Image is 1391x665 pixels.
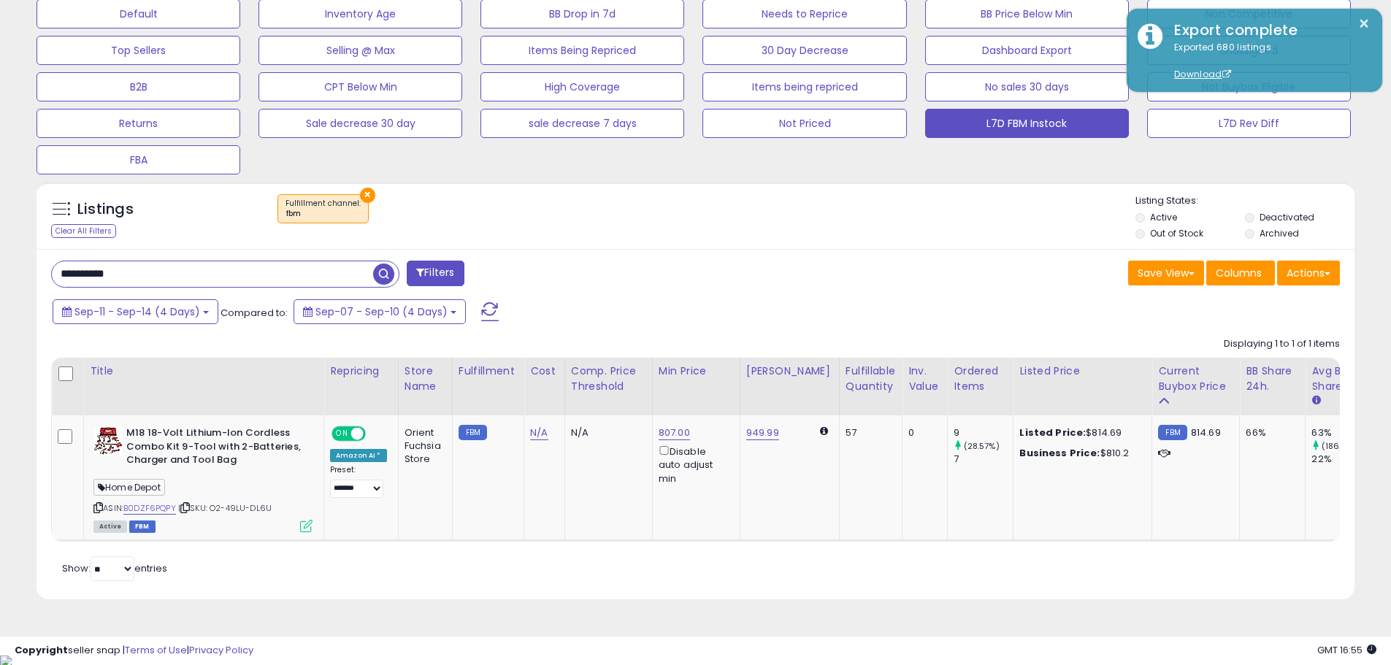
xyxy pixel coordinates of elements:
[294,299,466,324] button: Sep-07 - Sep-10 (4 Days)
[37,72,240,101] button: B2B
[62,561,167,575] span: Show: entries
[1019,426,1141,439] div: $814.69
[846,364,896,394] div: Fulfillable Quantity
[1317,643,1376,657] span: 2025-09-15 16:55 GMT
[1191,426,1221,439] span: 814.69
[1163,41,1371,82] div: Exported 680 listings.
[571,364,646,394] div: Comp. Price Threshold
[1150,211,1177,223] label: Active
[258,72,462,101] button: CPT Below Min
[189,643,253,657] a: Privacy Policy
[15,643,68,657] strong: Copyright
[1163,20,1371,41] div: Export complete
[37,36,240,65] button: Top Sellers
[480,36,684,65] button: Items Being Repriced
[360,188,375,203] button: ×
[123,502,176,515] a: B0DZF6PQPY
[258,36,462,65] button: Selling @ Max
[1311,394,1320,407] small: Avg BB Share.
[1019,446,1100,460] b: Business Price:
[1358,15,1370,33] button: ×
[37,145,240,174] button: FBA
[1158,364,1233,394] div: Current Buybox Price
[480,72,684,101] button: High Coverage
[746,364,833,379] div: [PERSON_NAME]
[908,364,941,394] div: Inv. value
[659,364,734,379] div: Min Price
[659,443,729,485] div: Disable auto adjust min
[286,198,361,220] span: Fulfillment channel :
[53,299,218,324] button: Sep-11 - Sep-14 (4 Days)
[659,426,690,440] a: 807.00
[77,199,134,220] h5: Listings
[1019,426,1086,439] b: Listed Price:
[37,109,240,138] button: Returns
[1147,109,1351,138] button: L7D Rev Diff
[74,304,200,319] span: Sep-11 - Sep-14 (4 Days)
[702,36,906,65] button: 30 Day Decrease
[1322,440,1363,452] small: (186.36%)
[1311,426,1371,439] div: 63%
[1311,453,1371,466] div: 22%
[15,644,253,658] div: seller snap | |
[1174,68,1231,80] a: Download
[846,426,891,439] div: 57
[1260,211,1314,223] label: Deactivated
[1246,426,1294,439] div: 66%
[221,306,288,320] span: Compared to:
[908,426,936,439] div: 0
[702,109,906,138] button: Not Priced
[571,426,641,439] div: N/A
[1216,266,1262,280] span: Columns
[1246,364,1299,394] div: BB Share 24h.
[1206,261,1275,285] button: Columns
[530,426,548,440] a: N/A
[1128,261,1204,285] button: Save View
[1019,364,1146,379] div: Listed Price
[129,520,156,533] span: FBM
[954,426,1013,439] div: 9
[925,109,1129,138] button: L7D FBM Instock
[1311,364,1365,394] div: Avg BB Share
[964,440,1000,452] small: (28.57%)
[333,428,351,440] span: ON
[1150,227,1203,239] label: Out of Stock
[480,109,684,138] button: sale decrease 7 days
[330,364,392,379] div: Repricing
[1158,425,1187,440] small: FBM
[315,304,448,319] span: Sep-07 - Sep-10 (4 Days)
[286,209,361,219] div: fbm
[178,502,272,514] span: | SKU: O2-49LU-DL6U
[1019,447,1141,460] div: $810.2
[746,426,779,440] a: 949.99
[1135,194,1354,208] p: Listing States:
[93,426,123,455] img: 51mad8WIDLL._SL40_.jpg
[90,364,318,379] div: Title
[364,428,387,440] span: OFF
[405,364,446,394] div: Store Name
[954,364,1007,394] div: Ordered Items
[405,426,441,466] div: Orient Fuchsia Store
[125,643,187,657] a: Terms of Use
[93,479,165,496] span: Home Depot
[330,465,387,498] div: Preset:
[330,449,387,462] div: Amazon AI *
[126,426,304,471] b: M18 18-Volt Lithium-Ion Cordless Combo Kit 9-Tool with 2-Batteries, Charger and Tool Bag
[93,520,127,533] span: All listings currently available for purchase on Amazon
[702,72,906,101] button: Items being repriced
[258,109,462,138] button: Sale decrease 30 day
[530,364,559,379] div: Cost
[459,425,487,440] small: FBM
[1277,261,1340,285] button: Actions
[93,426,313,531] div: ASIN:
[954,453,1013,466] div: 7
[1260,227,1299,239] label: Archived
[51,224,116,238] div: Clear All Filters
[459,364,518,379] div: Fulfillment
[1224,337,1340,351] div: Displaying 1 to 1 of 1 items
[407,261,464,286] button: Filters
[925,72,1129,101] button: No sales 30 days
[925,36,1129,65] button: Dashboard Export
